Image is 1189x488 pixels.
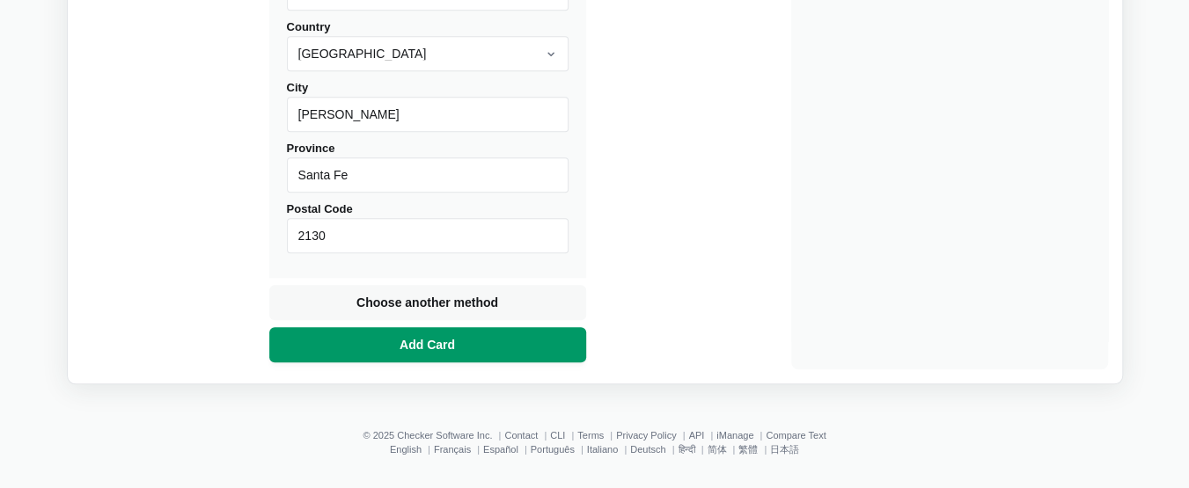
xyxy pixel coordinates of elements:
[287,218,569,253] input: Postal Code
[396,336,459,353] span: Add Card
[287,97,569,132] input: City
[707,444,726,455] a: 简体
[269,285,586,320] button: Choose another method
[483,444,518,455] a: Español
[716,430,753,441] a: iManage
[363,430,504,441] li: © 2025 Checker Software Inc.
[531,444,575,455] a: Português
[287,142,569,193] label: Province
[630,444,665,455] a: Deutsch
[738,444,758,455] a: 繁體
[587,444,618,455] a: Italiano
[616,430,676,441] a: Privacy Policy
[287,157,569,193] input: Province
[770,444,799,455] a: 日本語
[434,444,471,455] a: Français
[287,36,569,71] select: Country
[287,81,569,132] label: City
[269,327,586,362] button: Add Card
[504,430,538,441] a: Contact
[688,430,704,441] a: API
[353,294,502,311] span: Choose another method
[766,430,826,441] a: Compare Text
[390,444,422,455] a: English
[577,430,604,441] a: Terms
[287,20,569,71] label: Country
[287,202,569,253] label: Postal Code
[550,430,565,441] a: CLI
[678,444,694,455] a: हिन्दी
